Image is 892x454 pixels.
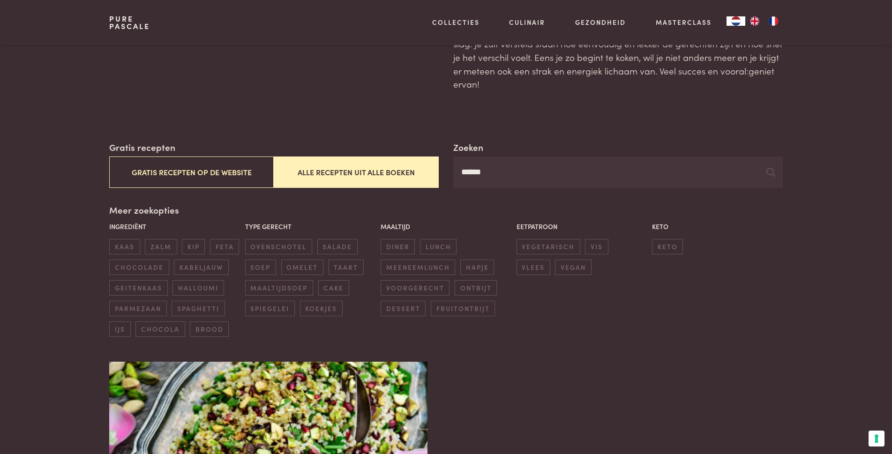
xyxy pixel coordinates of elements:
[245,280,313,296] span: maaltijdsoep
[172,301,225,316] span: spaghetti
[109,260,169,275] span: chocolade
[575,17,626,27] a: Gezondheid
[109,321,130,337] span: ijs
[517,222,647,231] p: Eetpatroon
[109,156,274,188] button: Gratis recepten op de website
[109,222,240,231] p: Ingrediënt
[764,16,783,26] a: FR
[245,239,312,254] span: ovenschotel
[109,15,150,30] a: PurePascale
[182,239,205,254] span: kip
[585,239,608,254] span: vis
[109,239,140,254] span: kaas
[172,280,224,296] span: halloumi
[329,260,364,275] span: taart
[281,260,323,275] span: omelet
[745,16,783,26] ul: Language list
[135,321,185,337] span: chocola
[727,16,745,26] div: Language
[145,239,177,254] span: zalm
[174,260,228,275] span: kabeljauw
[432,17,480,27] a: Collecties
[381,239,415,254] span: diner
[300,301,343,316] span: koekjes
[317,239,358,254] span: salade
[420,239,457,254] span: lunch
[245,301,295,316] span: spiegelei
[245,260,276,275] span: soep
[431,301,495,316] span: fruitontbijt
[381,301,426,316] span: dessert
[509,17,545,27] a: Culinair
[455,280,497,296] span: ontbijt
[727,16,745,26] a: NL
[652,222,783,231] p: Keto
[109,301,166,316] span: parmezaan
[656,17,712,27] a: Masterclass
[745,16,764,26] a: EN
[453,141,483,154] label: Zoeken
[869,431,885,447] button: Uw voorkeuren voor toestemming voor trackingtechnologieën
[460,260,494,275] span: hapje
[652,239,683,254] span: keto
[555,260,591,275] span: vegan
[245,222,376,231] p: Type gerecht
[453,24,782,91] p: Wil je zelf ervaren wat natuurlijke voeding met je doet? Ga dan meteen aan de slag. Je zult verst...
[109,280,167,296] span: geitenkaas
[517,239,580,254] span: vegetarisch
[109,141,175,154] label: Gratis recepten
[318,280,349,296] span: cake
[517,260,550,275] span: vlees
[727,16,783,26] aside: Language selected: Nederlands
[190,321,229,337] span: brood
[210,239,239,254] span: feta
[274,156,438,188] button: Alle recepten uit alle boeken
[381,260,455,275] span: meeneemlunch
[381,222,511,231] p: Maaltijd
[381,280,450,296] span: voorgerecht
